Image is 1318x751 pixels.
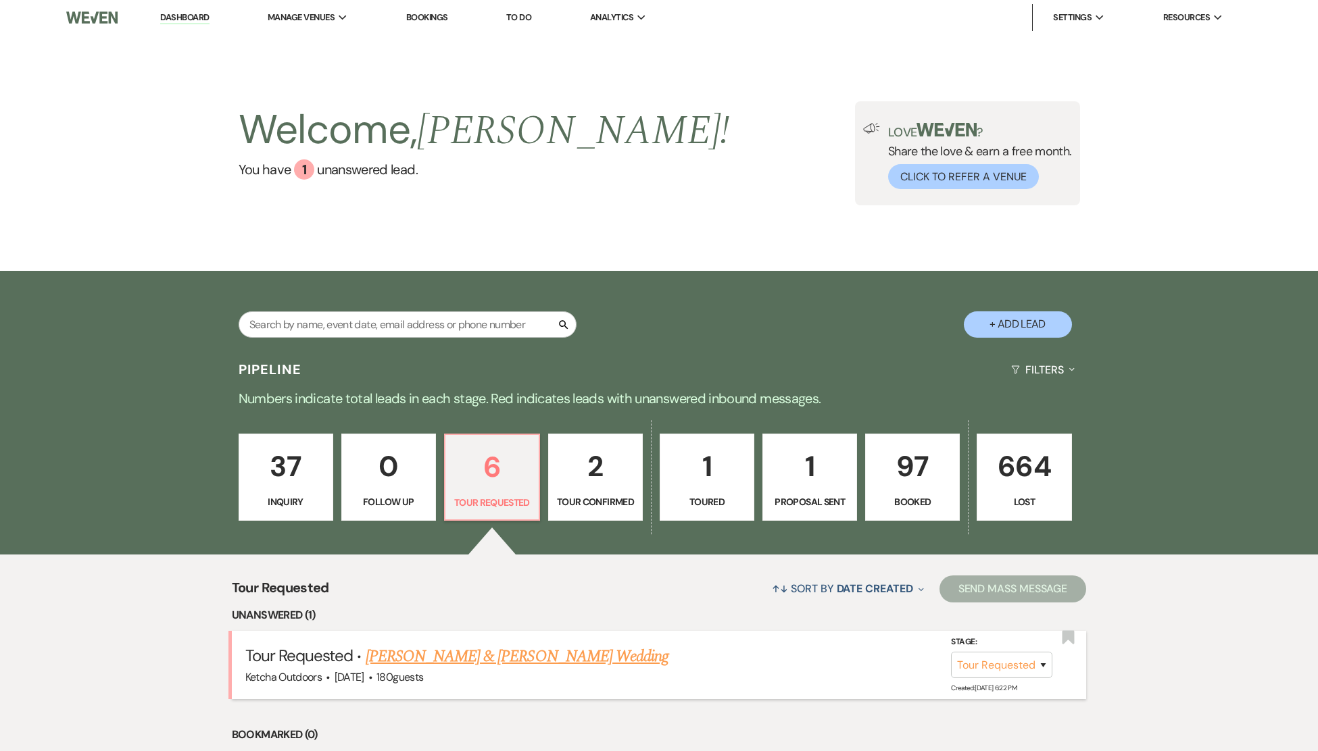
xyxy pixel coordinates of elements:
[668,444,746,489] p: 1
[917,123,977,136] img: weven-logo-green.svg
[239,101,730,159] h2: Welcome,
[1053,11,1092,24] span: Settings
[245,670,322,684] span: Ketcha Outdoors
[454,495,531,510] p: Tour Requested
[977,434,1071,521] a: 664Lost
[247,444,324,489] p: 37
[985,444,1063,489] p: 664
[160,11,209,24] a: Dashboard
[239,159,730,180] a: You have 1 unanswered lead.
[341,434,436,521] a: 0Follow Up
[863,123,880,134] img: loud-speaker-illustration.svg
[454,444,531,490] p: 6
[406,11,448,23] a: Bookings
[590,11,633,24] span: Analytics
[1006,352,1079,388] button: Filters
[350,444,427,489] p: 0
[376,670,423,684] span: 180 guests
[888,123,1072,138] p: Love ?
[294,159,314,180] div: 1
[888,164,1039,189] button: Click to Refer a Venue
[874,444,951,489] p: 97
[366,644,668,669] a: [PERSON_NAME] & [PERSON_NAME] Wedding
[557,444,634,489] p: 2
[239,434,333,521] a: 37Inquiry
[247,494,324,509] p: Inquiry
[1163,11,1210,24] span: Resources
[239,311,577,338] input: Search by name, event date, email address or phone number
[985,494,1063,509] p: Lost
[245,645,353,666] span: Tour Requested
[939,575,1087,602] button: Send Mass Message
[762,434,857,521] a: 1Proposal Sent
[772,581,788,596] span: ↑↓
[444,434,540,521] a: 6Tour Requested
[865,434,960,521] a: 97Booked
[66,3,118,32] img: Weven Logo
[837,581,913,596] span: Date Created
[268,11,335,24] span: Manage Venues
[660,434,754,521] a: 1Toured
[335,670,364,684] span: [DATE]
[951,683,1017,692] span: Created: [DATE] 6:22 PM
[771,444,848,489] p: 1
[766,571,929,606] button: Sort By Date Created
[350,494,427,509] p: Follow Up
[232,606,1087,624] li: Unanswered (1)
[232,577,329,606] span: Tour Requested
[880,123,1072,189] div: Share the love & earn a free month.
[417,100,729,162] span: [PERSON_NAME] !
[668,494,746,509] p: Toured
[239,360,302,379] h3: Pipeline
[951,635,1052,650] label: Stage:
[172,388,1146,409] p: Numbers indicate total leads in each stage. Red indicates leads with unanswered inbound messages.
[548,434,643,521] a: 2Tour Confirmed
[874,494,951,509] p: Booked
[964,311,1072,338] button: + Add Lead
[557,494,634,509] p: Tour Confirmed
[506,11,531,23] a: To Do
[771,494,848,509] p: Proposal Sent
[232,726,1087,744] li: Bookmarked (0)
